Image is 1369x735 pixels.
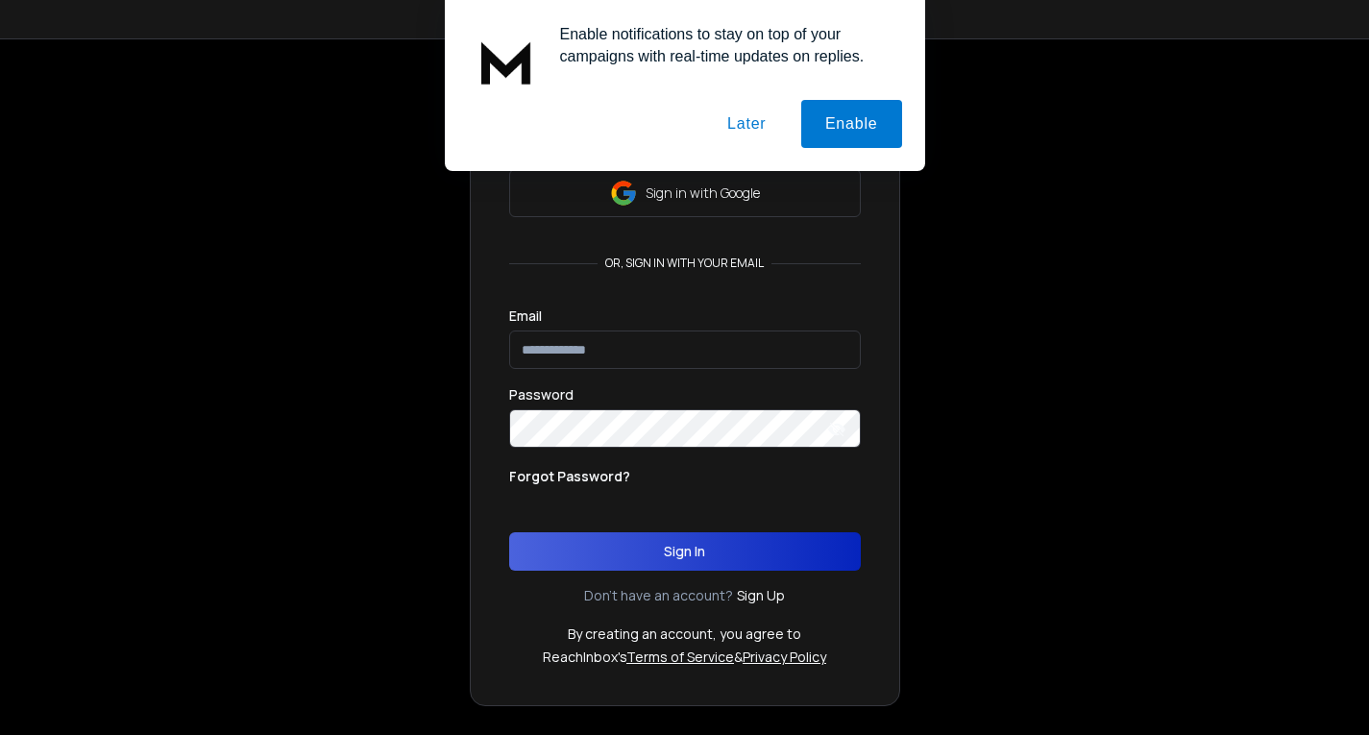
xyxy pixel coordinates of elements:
[598,256,771,271] p: or, sign in with your email
[509,309,542,323] label: Email
[743,648,826,666] a: Privacy Policy
[509,388,574,402] label: Password
[468,23,545,100] img: notification icon
[509,169,861,217] button: Sign in with Google
[584,586,733,605] p: Don't have an account?
[626,648,734,666] a: Terms of Service
[509,467,630,486] p: Forgot Password?
[703,100,790,148] button: Later
[545,23,902,67] div: Enable notifications to stay on top of your campaigns with real-time updates on replies.
[801,100,902,148] button: Enable
[568,625,801,644] p: By creating an account, you agree to
[646,184,760,203] p: Sign in with Google
[543,648,826,667] p: ReachInbox's &
[737,586,785,605] a: Sign Up
[509,532,861,571] button: Sign In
